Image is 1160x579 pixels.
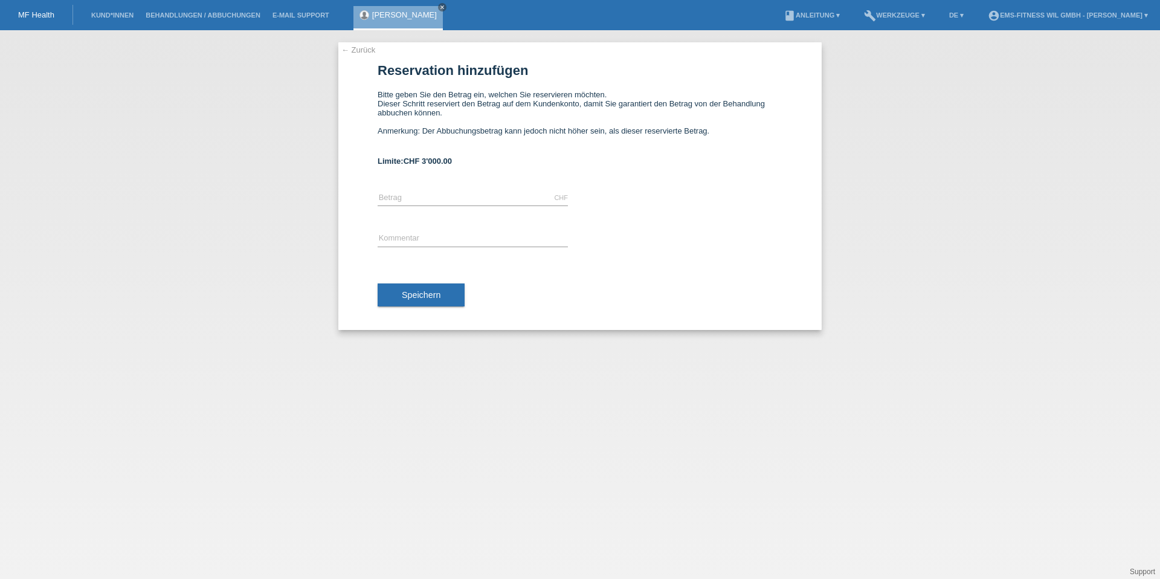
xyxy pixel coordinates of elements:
span: Speichern [402,290,440,300]
h1: Reservation hinzufügen [378,63,782,78]
a: Kund*innen [85,11,140,19]
a: ← Zurück [341,45,375,54]
a: bookAnleitung ▾ [778,11,846,19]
i: book [784,10,796,22]
div: CHF [554,194,568,201]
i: build [864,10,876,22]
b: Limite: [378,157,452,166]
i: account_circle [988,10,1000,22]
span: CHF 3'000.00 [404,157,452,166]
a: E-Mail Support [266,11,335,19]
a: close [438,3,446,11]
a: MF Health [18,10,54,19]
button: Speichern [378,283,465,306]
i: close [439,4,445,10]
a: DE ▾ [943,11,970,19]
a: [PERSON_NAME] [372,10,437,19]
a: buildWerkzeuge ▾ [858,11,931,19]
a: account_circleEMS-Fitness Wil GmbH - [PERSON_NAME] ▾ [982,11,1154,19]
a: Behandlungen / Abbuchungen [140,11,266,19]
div: Bitte geben Sie den Betrag ein, welchen Sie reservieren möchten. Dieser Schritt reserviert den Be... [378,90,782,144]
a: Support [1130,568,1155,576]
